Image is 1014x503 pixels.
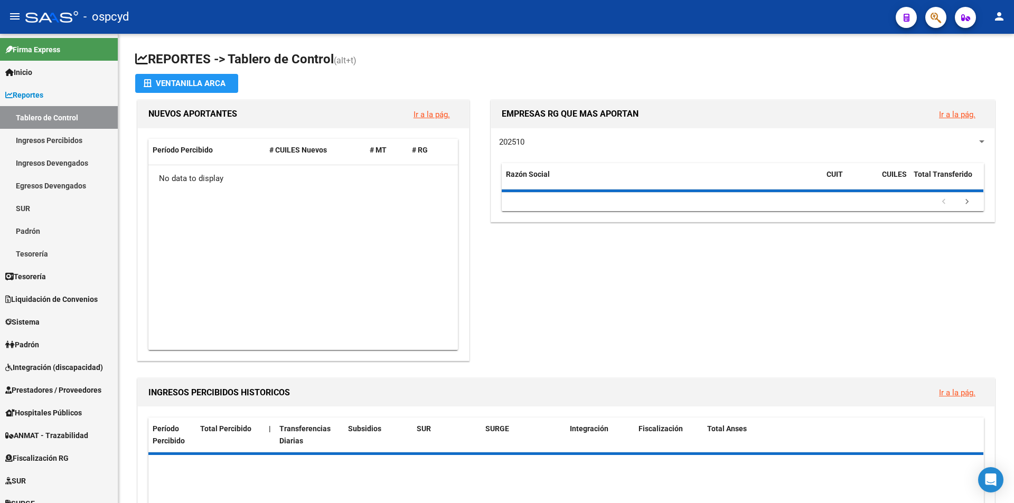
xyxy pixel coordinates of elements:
datatable-header-cell: SURGE [481,417,566,452]
span: ANMAT - Trazabilidad [5,430,88,441]
datatable-header-cell: Total Percibido [196,417,265,452]
span: CUILES [882,170,907,178]
span: INGRESOS PERCIBIDOS HISTORICOS [148,387,290,397]
span: # CUILES Nuevos [269,146,327,154]
span: Período Percibido [153,146,213,154]
datatable-header-cell: # MT [365,139,408,162]
div: Open Intercom Messenger [978,467,1003,492]
h1: REPORTES -> Tablero de Control [135,51,997,69]
span: Sistema [5,316,40,328]
datatable-header-cell: # CUILES Nuevos [265,139,366,162]
mat-icon: menu [8,10,21,23]
datatable-header-cell: SUR [412,417,481,452]
button: Ir a la pág. [931,105,984,124]
span: Tesorería [5,271,46,282]
datatable-header-cell: Período Percibido [148,139,265,162]
datatable-header-cell: Integración [566,417,634,452]
span: NUEVOS APORTANTES [148,109,237,119]
span: Total Transferido [914,170,972,178]
span: Fiscalización RG [5,452,69,464]
datatable-header-cell: # RG [408,139,450,162]
div: Ventanilla ARCA [144,74,230,93]
span: Integración [570,424,608,433]
span: 202510 [499,137,524,147]
datatable-header-cell: CUILES [878,163,909,198]
datatable-header-cell: Transferencias Diarias [275,417,344,452]
datatable-header-cell: Subsidios [344,417,412,452]
a: go to next page [957,196,977,208]
div: No data to display [148,165,458,192]
button: Ventanilla ARCA [135,74,238,93]
span: Período Percibido [153,424,185,445]
span: Reportes [5,89,43,101]
span: | [269,424,271,433]
span: Fiscalización [639,424,683,433]
a: Ir a la pág. [939,110,975,119]
span: SURGE [485,424,509,433]
datatable-header-cell: Período Percibido [148,417,196,452]
span: Hospitales Públicos [5,407,82,419]
span: Subsidios [348,424,381,433]
span: Liquidación de Convenios [5,293,98,305]
span: # RG [412,146,428,154]
a: Ir a la pág. [939,388,975,397]
span: SUR [417,424,431,433]
span: (alt+t) [334,55,356,65]
span: Padrón [5,339,39,350]
span: Total Percibido [200,424,251,433]
span: Integración (discapacidad) [5,362,103,373]
span: SUR [5,475,26,487]
span: Total Anses [707,424,747,433]
span: Inicio [5,67,32,78]
mat-icon: person [993,10,1006,23]
datatable-header-cell: Razón Social [502,163,822,198]
span: Prestadores / Proveedores [5,384,101,396]
a: Ir a la pág. [414,110,450,119]
datatable-header-cell: | [265,417,275,452]
button: Ir a la pág. [405,105,458,124]
span: CUIT [827,170,843,178]
button: Ir a la pág. [931,383,984,402]
span: EMPRESAS RG QUE MAS APORTAN [502,109,639,119]
datatable-header-cell: Total Transferido [909,163,983,198]
datatable-header-cell: Total Anses [703,417,975,452]
span: # MT [370,146,387,154]
datatable-header-cell: CUIT [822,163,878,198]
span: Firma Express [5,44,60,55]
span: Transferencias Diarias [279,424,331,445]
datatable-header-cell: Fiscalización [634,417,703,452]
span: Razón Social [506,170,550,178]
a: go to previous page [934,196,954,208]
span: - ospcyd [83,5,129,29]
